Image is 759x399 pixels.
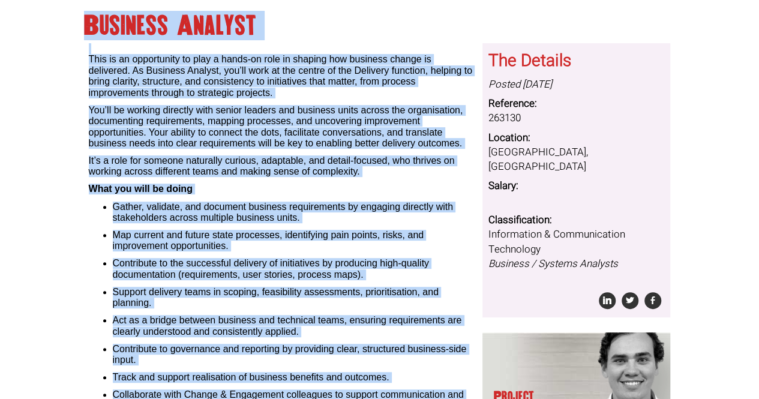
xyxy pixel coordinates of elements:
li: Contribute to the successful delivery of initiatives by producing high-quality documentation (req... [113,258,474,280]
i: Business / Systems Analysts [488,256,618,271]
li: Contribute to governance and reporting by providing clear, structured business-side input. [113,344,474,366]
li: Act as a bridge between business and technical teams, ensuring requirements are clearly understoo... [113,315,474,337]
li: Support delivery teams in scoping, feasibility assessments, prioritisation, and planning. [113,287,474,309]
li: Gather, validate, and document business requirements by engaging directly with stakeholders acros... [113,202,474,224]
dd: 263130 [488,111,665,125]
dt: Reference: [488,97,665,111]
h1: Business Analyst [84,15,675,37]
li: Track and support realisation of business benefits and outcomes. [113,372,474,383]
li: Map current and future state processes, identifying pain points, risks, and improvement opportuni... [113,230,474,252]
dd: Information & Communication Technology [488,227,665,271]
b: What you will be doing [89,184,193,194]
dt: Location: [488,131,665,145]
p: You’ll be working directly with senior leaders and business units across the organisation, docume... [89,105,474,149]
p: It’s a role for someone naturally curious, adaptable, and detail-focused, who thrives on working ... [89,155,474,178]
i: Posted [DATE] [488,77,552,92]
p: This is an opportunity to play a hands-on role in shaping how business change is delivered. As Bu... [89,43,474,98]
dt: Salary: [488,179,665,193]
dt: Classification: [488,213,665,227]
dd: [GEOGRAPHIC_DATA], [GEOGRAPHIC_DATA] [488,145,665,175]
h3: The Details [488,52,665,71]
